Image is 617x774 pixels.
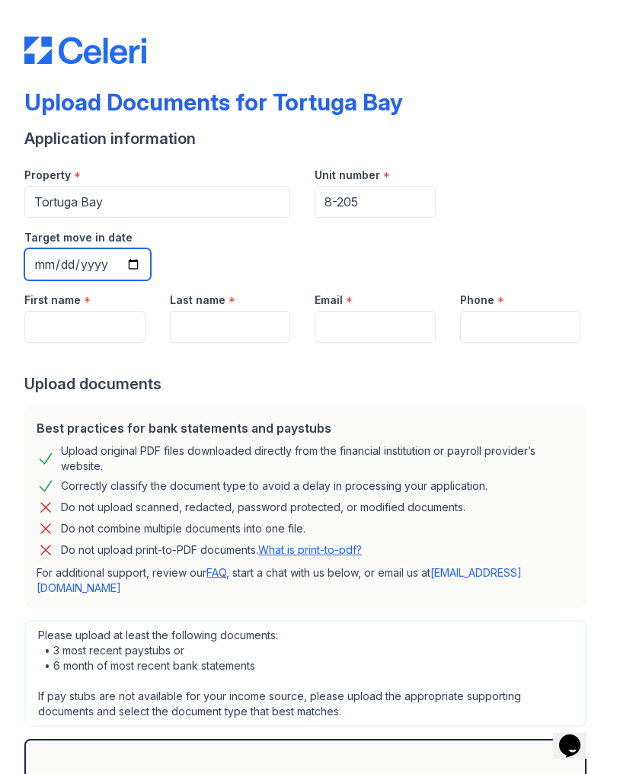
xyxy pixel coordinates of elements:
[24,230,133,245] label: Target move in date
[61,542,362,558] p: Do not upload print-to-PDF documents.
[37,565,574,596] p: For additional support, review our , start a chat with us below, or email us at
[24,620,587,727] div: Please upload at least the following documents: • 3 most recent paystubs or • 6 month of most rec...
[315,168,380,183] label: Unit number
[24,128,593,149] div: Application information
[24,37,146,64] img: CE_Logo_Blue-a8612792a0a2168367f1c8372b55b34899dd931a85d93a1a3d3e32e68fde9ad4.png
[24,88,403,116] div: Upload Documents for Tortuga Bay
[61,443,574,474] div: Upload original PDF files downloaded directly from the financial institution or payroll provider’...
[553,713,602,759] iframe: chat widget
[37,419,574,437] div: Best practices for bank statements and paystubs
[206,566,226,579] a: FAQ
[61,477,488,495] div: Correctly classify the document type to avoid a delay in processing your application.
[61,498,465,517] div: Do not upload scanned, redacted, password protected, or modified documents.
[61,520,305,538] div: Do not combine multiple documents into one file.
[24,373,593,395] div: Upload documents
[315,293,343,308] label: Email
[460,293,494,308] label: Phone
[24,293,81,308] label: First name
[37,566,522,594] a: [EMAIL_ADDRESS][DOMAIN_NAME]
[24,168,71,183] label: Property
[170,293,225,308] label: Last name
[258,543,362,556] a: What is print-to-pdf?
